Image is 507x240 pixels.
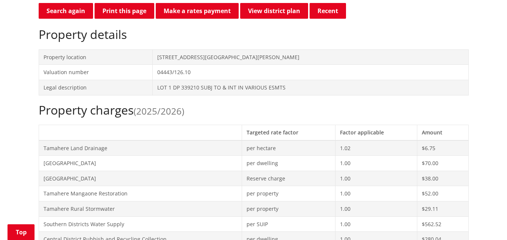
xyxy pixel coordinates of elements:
td: 1.00 [335,156,417,171]
td: per hectare [242,140,335,156]
th: Factor applicable [335,125,417,140]
td: Valuation number [39,65,153,80]
a: Top [8,224,35,240]
td: 1.00 [335,216,417,232]
td: Southern Districts Water Supply [39,216,242,232]
td: per dwelling [242,156,335,171]
button: Print this page [95,3,154,19]
th: Targeted rate factor [242,125,335,140]
td: Tamahere Mangaone Restoration [39,186,242,201]
td: 1.00 [335,171,417,186]
td: LOT 1 DP 339210 SUBJ TO & INT IN VARIOUS ESMTS [153,80,468,95]
td: 1.02 [335,140,417,156]
td: $70.00 [417,156,468,171]
td: [GEOGRAPHIC_DATA] [39,171,242,186]
td: Property location [39,49,153,65]
td: per property [242,201,335,216]
td: per property [242,186,335,201]
td: Legal description [39,80,153,95]
td: $562.52 [417,216,468,232]
h2: Property charges [39,103,469,117]
a: Search again [39,3,93,19]
th: Amount [417,125,468,140]
td: [GEOGRAPHIC_DATA] [39,156,242,171]
td: Tamahere Land Drainage [39,140,242,156]
td: 04443/126.10 [153,65,468,80]
span: (2025/2026) [134,105,184,117]
td: $6.75 [417,140,468,156]
button: Recent [310,3,346,19]
td: 1.00 [335,201,417,216]
iframe: Messenger Launcher [472,209,499,236]
td: $38.00 [417,171,468,186]
a: View district plan [240,3,308,19]
td: $29.11 [417,201,468,216]
td: per SUIP [242,216,335,232]
td: [STREET_ADDRESS][GEOGRAPHIC_DATA][PERSON_NAME] [153,49,468,65]
h2: Property details [39,27,469,42]
td: Reserve charge [242,171,335,186]
td: $52.00 [417,186,468,201]
td: 1.00 [335,186,417,201]
td: Tamahere Rural Stormwater [39,201,242,216]
a: Make a rates payment [156,3,239,19]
